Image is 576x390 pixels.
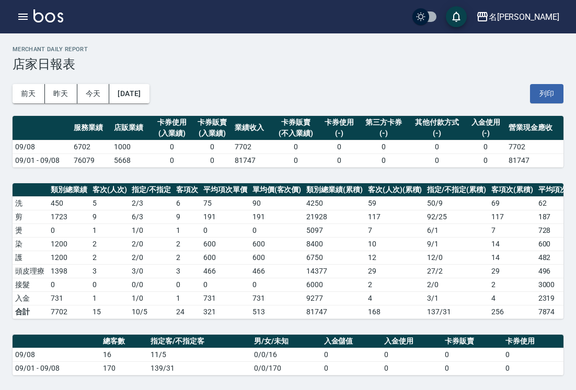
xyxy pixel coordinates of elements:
[424,183,489,197] th: 指定/不指定(累積)
[489,251,536,264] td: 14
[503,361,563,375] td: 0
[365,237,425,251] td: 10
[411,128,463,139] div: (-)
[489,237,536,251] td: 14
[148,335,251,348] th: 指定客/不指定客
[48,305,90,318] td: 7702
[251,361,321,375] td: 0/0/170
[201,223,250,237] td: 0
[424,210,489,223] td: 92 / 25
[194,128,229,139] div: (入業績)
[129,291,174,305] td: 1 / 0
[359,140,408,153] td: 0
[530,84,563,103] button: 列印
[489,305,536,318] td: 256
[424,264,489,278] td: 27 / 2
[154,128,189,139] div: (入業績)
[232,153,272,167] td: 81747
[273,153,319,167] td: 0
[48,278,90,291] td: 0
[13,84,45,103] button: 前天
[408,153,466,167] td: 0
[152,153,192,167] td: 0
[365,210,425,223] td: 117
[201,278,250,291] td: 0
[48,210,90,223] td: 1723
[13,210,48,223] td: 剪
[13,196,48,210] td: 洗
[48,196,90,210] td: 450
[304,251,365,264] td: 6750
[365,305,425,318] td: 168
[319,140,359,153] td: 0
[321,117,356,128] div: 卡券使用
[201,251,250,264] td: 600
[506,153,563,167] td: 81747
[111,153,152,167] td: 5668
[48,183,90,197] th: 類別總業績
[304,291,365,305] td: 9277
[442,348,503,361] td: 0
[321,335,382,348] th: 入金儲值
[411,117,463,128] div: 其他付款方式
[129,210,174,223] td: 6 / 3
[129,305,174,318] td: 10/5
[13,153,71,167] td: 09/01 - 09/08
[424,278,489,291] td: 2 / 0
[365,291,425,305] td: 4
[48,223,90,237] td: 0
[201,183,250,197] th: 平均項次單價
[382,348,442,361] td: 0
[442,361,503,375] td: 0
[472,6,563,28] button: 名[PERSON_NAME]
[424,223,489,237] td: 6 / 1
[250,223,304,237] td: 0
[129,183,174,197] th: 指定/不指定
[503,335,563,348] th: 卡券使用
[129,264,174,278] td: 3 / 0
[365,223,425,237] td: 7
[424,196,489,210] td: 50 / 9
[408,140,466,153] td: 0
[111,140,152,153] td: 1000
[71,116,111,140] th: 服務業績
[154,117,189,128] div: 卡券使用
[489,223,536,237] td: 7
[489,278,536,291] td: 2
[250,278,304,291] td: 0
[446,6,467,27] button: save
[45,84,77,103] button: 昨天
[71,140,111,153] td: 6702
[109,84,149,103] button: [DATE]
[250,291,304,305] td: 731
[100,361,148,375] td: 170
[382,335,442,348] th: 入金使用
[201,291,250,305] td: 731
[232,140,272,153] td: 7702
[13,46,563,53] h2: Merchant Daily Report
[13,116,563,168] table: a dense table
[304,183,365,197] th: 類別總業績(累積)
[365,196,425,210] td: 59
[13,305,48,318] td: 合計
[148,348,251,361] td: 11/5
[13,361,100,375] td: 09/01 - 09/08
[90,291,130,305] td: 1
[362,128,406,139] div: (-)
[232,116,272,140] th: 業績收入
[90,264,130,278] td: 3
[13,251,48,264] td: 護
[13,335,563,375] table: a dense table
[100,348,148,361] td: 16
[489,291,536,305] td: 4
[111,116,152,140] th: 店販業績
[129,237,174,251] td: 2 / 0
[174,210,201,223] td: 9
[382,361,442,375] td: 0
[129,196,174,210] td: 2 / 3
[174,251,201,264] td: 2
[201,305,250,318] td: 321
[489,210,536,223] td: 117
[129,223,174,237] td: 1 / 0
[174,196,201,210] td: 6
